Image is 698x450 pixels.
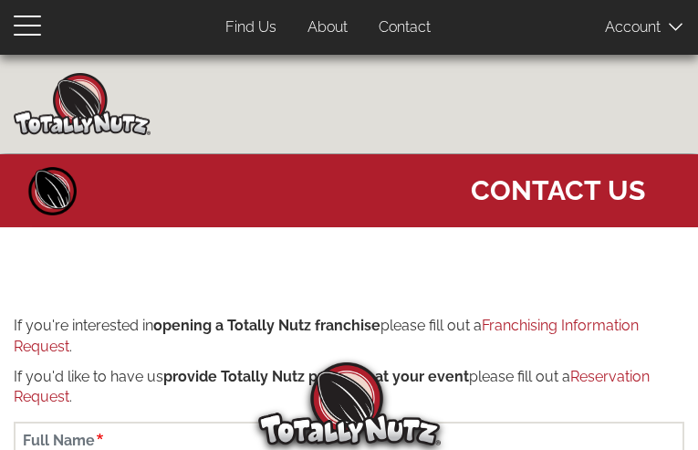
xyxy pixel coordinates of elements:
a: Find Us [212,10,290,46]
a: Contact [365,10,444,46]
strong: provide Totally Nutz products at your event [163,368,469,385]
img: Home [14,73,151,135]
strong: opening a Totally Nutz franchise [153,317,380,334]
img: Totally Nutz Logo [258,362,441,445]
span: Contact Us [471,163,645,209]
a: Home [26,163,80,218]
a: About [294,10,361,46]
p: If you'd like to have us please fill out a . [14,367,684,409]
p: If you're interested in please fill out a . [14,316,684,358]
a: Franchising Information Request [14,317,639,355]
